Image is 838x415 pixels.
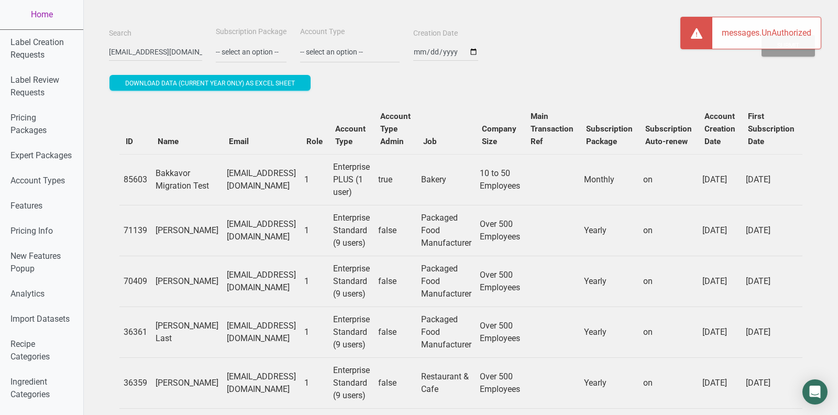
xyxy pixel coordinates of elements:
[151,357,223,408] td: [PERSON_NAME]
[698,154,742,205] td: [DATE]
[300,27,345,37] label: Account Type
[639,205,698,256] td: on
[300,154,329,205] td: 1
[329,357,374,408] td: Enterprise Standard (9 users)
[125,80,295,87] span: Download data (current year only) as excel sheet
[742,205,801,256] td: [DATE]
[374,154,417,205] td: true
[223,154,300,205] td: [EMAIL_ADDRESS][DOMAIN_NAME]
[580,357,639,408] td: Yearly
[476,256,524,307] td: Over 500 Employees
[300,256,329,307] td: 1
[223,205,300,256] td: [EMAIL_ADDRESS][DOMAIN_NAME]
[151,307,223,357] td: [PERSON_NAME] Last
[158,137,179,146] b: Name
[223,256,300,307] td: [EMAIL_ADDRESS][DOMAIN_NAME]
[417,357,476,408] td: Restaurant & Cafe
[476,357,524,408] td: Over 500 Employees
[476,205,524,256] td: Over 500 Employees
[417,205,476,256] td: Packaged Food Manufacturer
[374,307,417,357] td: false
[417,154,476,205] td: Bakery
[698,205,742,256] td: [DATE]
[580,307,639,357] td: Yearly
[151,154,223,205] td: Bakkavor Migration Test
[742,256,801,307] td: [DATE]
[300,357,329,408] td: 1
[109,28,131,39] label: Search
[586,124,633,146] b: Subscription Package
[126,137,133,146] b: ID
[374,256,417,307] td: false
[417,256,476,307] td: Packaged Food Manufacturer
[151,256,223,307] td: [PERSON_NAME]
[742,154,801,205] td: [DATE]
[639,357,698,408] td: on
[119,205,151,256] td: 71139
[580,154,639,205] td: Monthly
[423,137,437,146] b: Job
[329,205,374,256] td: Enterprise Standard (9 users)
[742,357,801,408] td: [DATE]
[417,307,476,357] td: Packaged Food Manufacturer
[531,112,574,146] b: Main Transaction Ref
[119,256,151,307] td: 70409
[329,256,374,307] td: Enterprise Standard (9 users)
[329,154,374,205] td: Enterprise PLUS (1 user)
[482,124,516,146] b: Company Size
[698,357,742,408] td: [DATE]
[645,124,692,146] b: Subscription Auto-renew
[306,137,323,146] b: Role
[329,307,374,357] td: Enterprise Standard (9 users)
[742,307,801,357] td: [DATE]
[802,379,828,405] div: Open Intercom Messenger
[229,137,249,146] b: Email
[476,154,524,205] td: 10 to 50 Employees
[580,256,639,307] td: Yearly
[119,154,151,205] td: 85603
[476,307,524,357] td: Over 500 Employees
[413,28,458,39] label: Creation Date
[380,112,411,146] b: Account Type Admin
[639,256,698,307] td: on
[698,256,742,307] td: [DATE]
[374,205,417,256] td: false
[698,307,742,357] td: [DATE]
[216,27,286,37] label: Subscription Package
[639,307,698,357] td: on
[300,307,329,357] td: 1
[119,357,151,408] td: 36359
[109,75,311,91] button: Download data (current year only) as excel sheet
[639,154,698,205] td: on
[580,205,639,256] td: Yearly
[712,17,821,49] div: messages.UnAuthorized
[704,112,735,146] b: Account Creation Date
[748,112,795,146] b: First Subscription Date
[223,307,300,357] td: [EMAIL_ADDRESS][DOMAIN_NAME]
[223,357,300,408] td: [EMAIL_ADDRESS][DOMAIN_NAME]
[374,357,417,408] td: false
[335,124,366,146] b: Account Type
[119,307,151,357] td: 36361
[300,205,329,256] td: 1
[151,205,223,256] td: [PERSON_NAME]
